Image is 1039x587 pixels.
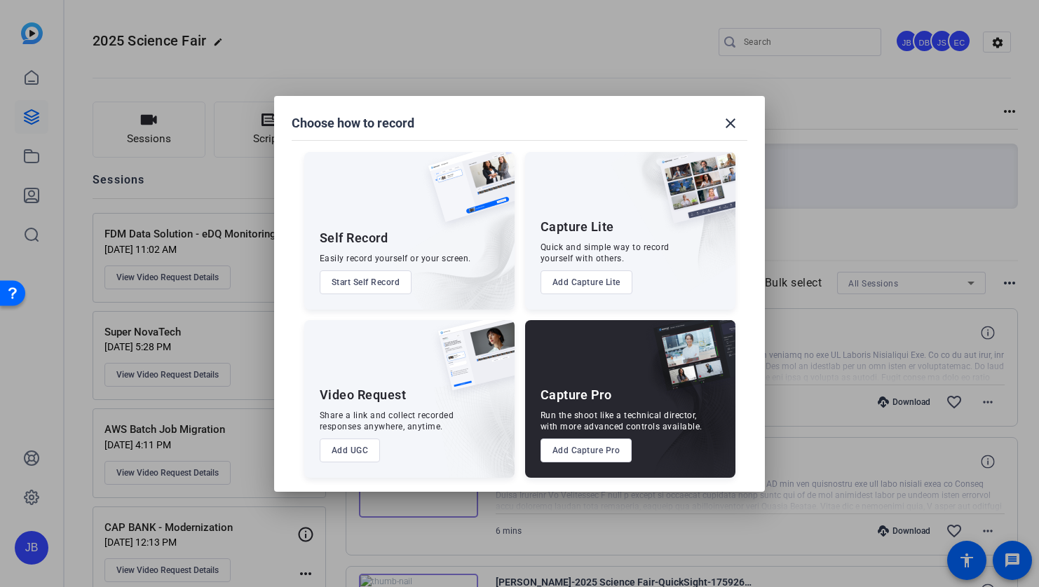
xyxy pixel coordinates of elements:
[292,115,414,132] h1: Choose how to record
[433,364,515,478] img: embarkstudio-ugc-content.png
[418,152,515,236] img: self-record.png
[648,152,735,237] img: capture-lite.png
[320,410,454,432] div: Share a link and collect recorded responses anywhere, anytime.
[320,270,412,294] button: Start Self Record
[320,387,407,403] div: Video Request
[393,182,515,310] img: embarkstudio-self-record.png
[541,219,614,235] div: Capture Lite
[428,320,515,405] img: ugc-content.png
[610,152,735,292] img: embarkstudio-capture-lite.png
[541,410,702,432] div: Run the shoot like a technical director, with more advanced controls available.
[541,242,670,264] div: Quick and simple way to record yourself with others.
[643,320,735,406] img: capture-pro.png
[320,253,471,264] div: Easily record yourself or your screen.
[632,338,735,478] img: embarkstudio-capture-pro.png
[541,387,612,403] div: Capture Pro
[541,438,632,462] button: Add Capture Pro
[320,230,388,247] div: Self Record
[541,270,632,294] button: Add Capture Lite
[320,438,381,462] button: Add UGC
[722,115,739,132] mat-icon: close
